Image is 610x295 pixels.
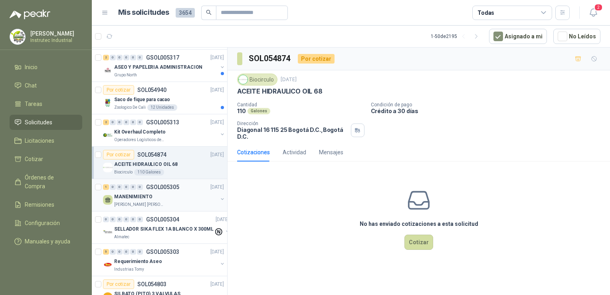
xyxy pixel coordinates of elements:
a: Cotizar [10,151,82,167]
h3: No has enviado cotizaciones a esta solicitud [360,219,478,228]
a: 0 0 0 0 0 0 GSOL005304[DATE] Company LogoSELLADOR SIKA FLEX 1A BLANCO X 300MLAlmatec [103,215,231,240]
p: GSOL005313 [146,120,179,125]
p: [DATE] [210,248,224,256]
span: Inicio [25,63,38,72]
a: Órdenes de Compra [10,170,82,194]
a: 2 0 0 0 0 0 GSOL005313[DATE] Company LogoKit Overhaul CompletoOperadores Logísticos del Caribe [103,118,226,143]
div: 0 [110,120,116,125]
p: GSOL005317 [146,55,179,60]
a: 1 0 0 0 0 0 GSOL005305[DATE] MANENIMIENTO[PERSON_NAME] [PERSON_NAME] [103,182,226,208]
p: ACEITE HIDRAULICO OIL 68 [114,161,178,168]
p: Kit Overhaul Completo [114,128,165,136]
a: Por cotizarSOL054874[DATE] Company LogoACEITE HIDRAULICO OIL 68Biocirculo110 Galones [92,147,227,179]
p: [DATE] [210,54,224,62]
p: [PERSON_NAME] [PERSON_NAME] [114,201,164,208]
img: Company Logo [103,98,113,108]
p: [DATE] [210,151,224,159]
div: 0 [110,55,116,60]
div: 0 [130,55,136,60]
p: [DATE] [210,86,224,94]
p: [PERSON_NAME] [30,31,80,36]
a: Chat [10,78,82,93]
span: Tareas [25,100,42,108]
div: 0 [110,249,116,255]
span: Cotizar [25,155,43,163]
p: [DATE] [210,281,224,288]
div: 2 [103,55,109,60]
p: Almatec [114,234,129,240]
div: 0 [117,120,123,125]
span: Manuales y ayuda [25,237,70,246]
p: [DATE] [216,216,229,223]
div: 0 [130,217,136,222]
div: Cotizaciones [237,148,270,157]
p: Requerimiento Aseo [114,258,162,265]
h1: Mis solicitudes [118,7,169,18]
a: Remisiones [10,197,82,212]
p: ACEITE HIDRAULICO OIL 68 [237,87,323,96]
div: 0 [123,120,129,125]
div: 0 [117,217,123,222]
div: 0 [123,55,129,60]
div: 0 [137,184,143,190]
p: Cantidad [237,102,364,108]
div: 2 [103,120,109,125]
div: 0 [123,184,129,190]
a: Manuales y ayuda [10,234,82,249]
p: SELLADOR SIKA FLEX 1A BLANCO X 300ML [114,225,214,233]
div: 0 [130,120,136,125]
p: GSOL005304 [146,217,179,222]
div: 0 [110,217,116,222]
p: [DATE] [210,119,224,126]
span: Licitaciones [25,136,54,145]
div: 5 [103,249,109,255]
img: Company Logo [103,66,113,75]
div: Todas [477,8,494,17]
span: 2 [594,4,603,11]
p: MANENIMIENTO [114,193,152,201]
div: 0 [137,120,143,125]
a: Licitaciones [10,133,82,148]
a: 5 0 0 0 0 0 GSOL005303[DATE] Company LogoRequerimiento AseoIndustrias Tomy [103,247,226,273]
div: 0 [137,217,143,222]
div: 110 Galones [134,169,164,175]
img: Company Logo [103,130,113,140]
div: 0 [137,55,143,60]
p: Grupo North [114,72,137,78]
a: Tareas [10,96,82,112]
div: 0 [130,249,136,255]
p: SOL054940 [137,87,166,93]
p: Zoologico De Cali [114,104,146,111]
button: 2 [586,6,600,20]
span: Chat [25,81,37,90]
div: 0 [117,55,123,60]
p: SOL054803 [137,281,166,287]
img: Company Logo [103,260,113,269]
div: Biocirculo [237,74,277,86]
div: Actividad [283,148,306,157]
button: No Leídos [553,29,600,44]
p: ASEO Y PAPELERIA ADMINISTRACION [114,64,202,71]
div: 0 [110,184,116,190]
img: Company Logo [10,29,25,44]
span: Órdenes de Compra [25,173,75,191]
div: Por cotizar [103,150,134,159]
div: 0 [117,184,123,190]
div: Por cotizar [103,85,134,95]
p: Saco de fique para cacao [114,96,170,104]
p: GSOL005305 [146,184,179,190]
p: Biocirculo [114,169,133,175]
img: Logo peakr [10,10,50,19]
p: Dirección [237,121,348,126]
div: 0 [103,217,109,222]
a: Inicio [10,60,82,75]
div: 0 [130,184,136,190]
p: 110 [237,108,246,114]
span: search [206,10,212,15]
div: 1 [103,184,109,190]
img: Company Logo [239,75,248,84]
a: Configuración [10,215,82,231]
button: Asignado a mi [489,29,547,44]
img: Company Logo [103,227,113,237]
h3: SOL054874 [249,52,291,65]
